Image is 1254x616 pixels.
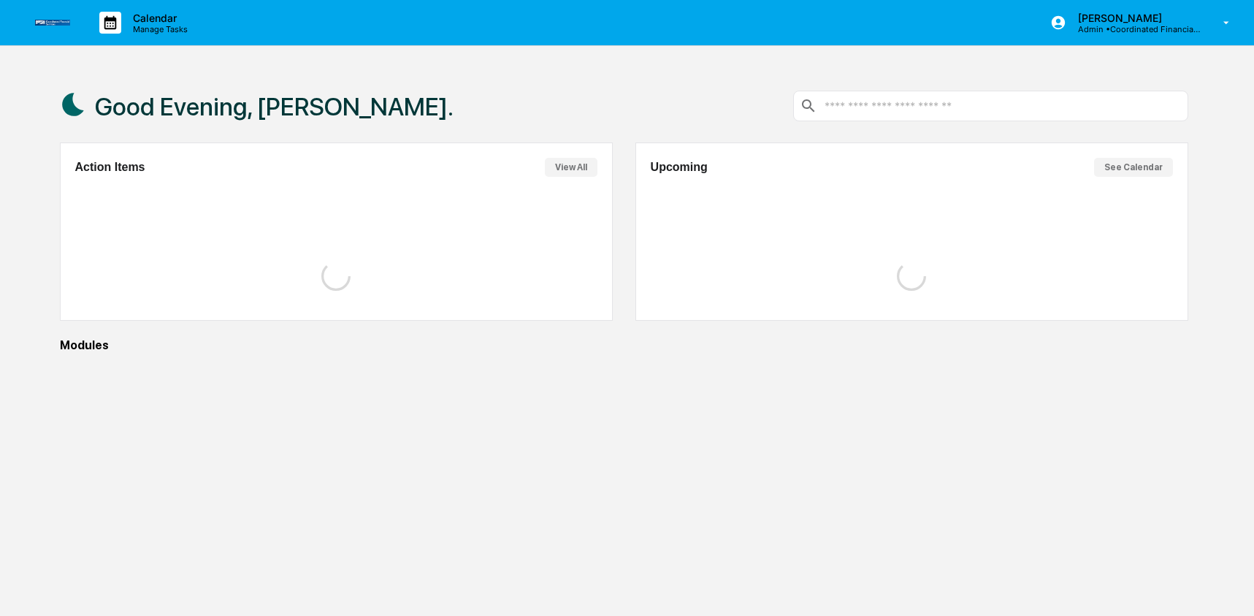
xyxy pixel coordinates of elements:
[1066,24,1202,34] p: Admin • Coordinated Financial Services
[121,12,195,24] p: Calendar
[651,161,708,174] h2: Upcoming
[1094,158,1173,177] button: See Calendar
[1066,12,1202,24] p: [PERSON_NAME]
[545,158,597,177] button: View All
[121,24,195,34] p: Manage Tasks
[35,20,70,26] img: logo
[75,161,145,174] h2: Action Items
[95,92,454,121] h1: Good Evening, [PERSON_NAME].
[60,338,1188,352] div: Modules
